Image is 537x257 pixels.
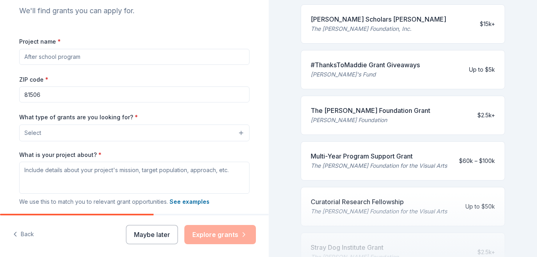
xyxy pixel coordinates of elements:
[19,76,48,84] label: ZIP code
[311,161,447,171] div: The [PERSON_NAME] Foundation for the Visual Arts
[311,151,447,161] div: Multi-Year Program Support Grant
[13,226,34,243] button: Back
[480,19,495,29] div: $15k+
[19,151,102,159] label: What is your project about?
[170,197,210,207] button: See examples
[19,86,250,102] input: 12345 (U.S. only)
[126,225,178,244] button: Maybe later
[477,110,495,120] div: $2.5k+
[459,156,495,166] div: $60k – $100k
[469,65,495,74] div: Up to $5k
[19,38,61,46] label: Project name
[19,198,210,205] span: We use this to match you to relevant grant opportunities.
[311,60,420,70] div: #ThanksToMaddie Grant Giveaways
[311,106,430,115] div: The [PERSON_NAME] Foundation Grant
[19,49,250,65] input: After school program
[311,115,430,125] div: [PERSON_NAME] Foundation
[311,24,446,34] div: The [PERSON_NAME] Foundation, Inc.
[311,70,420,79] div: [PERSON_NAME]'s Fund
[19,113,138,121] label: What type of grants are you looking for?
[19,4,250,17] div: We'll find grants you can apply for.
[19,124,250,141] button: Select
[24,128,41,138] span: Select
[311,14,446,24] div: [PERSON_NAME] Scholars [PERSON_NAME]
